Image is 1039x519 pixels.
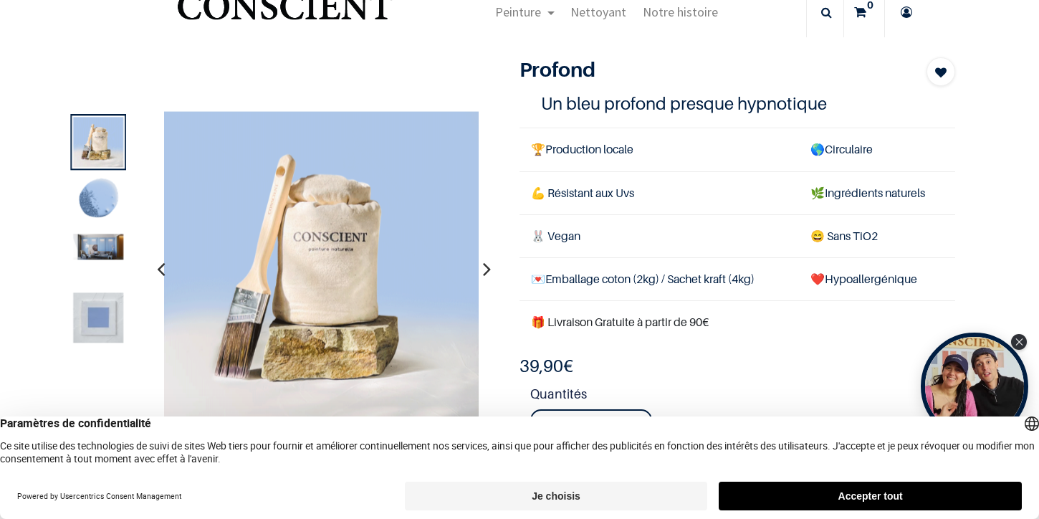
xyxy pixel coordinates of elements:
[519,356,563,376] span: 39,90
[519,128,799,171] td: Production locale
[531,142,545,156] span: 🏆
[799,128,955,171] td: Circulaire
[495,4,541,20] span: Peinture
[12,12,55,55] button: Open chat widget
[519,57,889,82] h1: Profond
[531,315,709,329] font: 🎁 Livraison Gratuite à partir de 90€
[519,257,799,300] td: Emballage coton (2kg) / Sachet kraft (4kg)
[810,142,825,156] span: 🌎
[570,4,626,20] span: Nettoyant
[799,257,955,300] td: ❤️Hypoallergénique
[921,333,1028,440] div: Open Tolstoy widget
[921,333,1028,440] div: Open Tolstoy
[74,292,124,343] img: Product image
[530,384,955,409] strong: Quantités
[643,4,718,20] span: Notre histoire
[927,57,955,86] button: Add to wishlist
[541,92,933,115] h4: Un bleu profond presque hypnotique
[1011,334,1027,350] div: Close Tolstoy widget
[74,117,124,167] img: Product image
[799,171,955,214] td: Ingrédients naturels
[531,229,580,243] span: 🐰 Vegan
[810,186,825,200] span: 🌿
[74,234,124,259] img: Product image
[519,356,573,376] b: €
[799,214,955,257] td: ans TiO2
[74,176,124,226] img: Product image
[810,229,833,243] span: 😄 S
[921,333,1028,440] div: Tolstoy bubble widget
[531,186,634,200] span: 💪 Résistant aux Uvs
[163,111,479,427] img: Product image
[531,272,545,286] span: 💌
[935,64,947,81] span: Add to wishlist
